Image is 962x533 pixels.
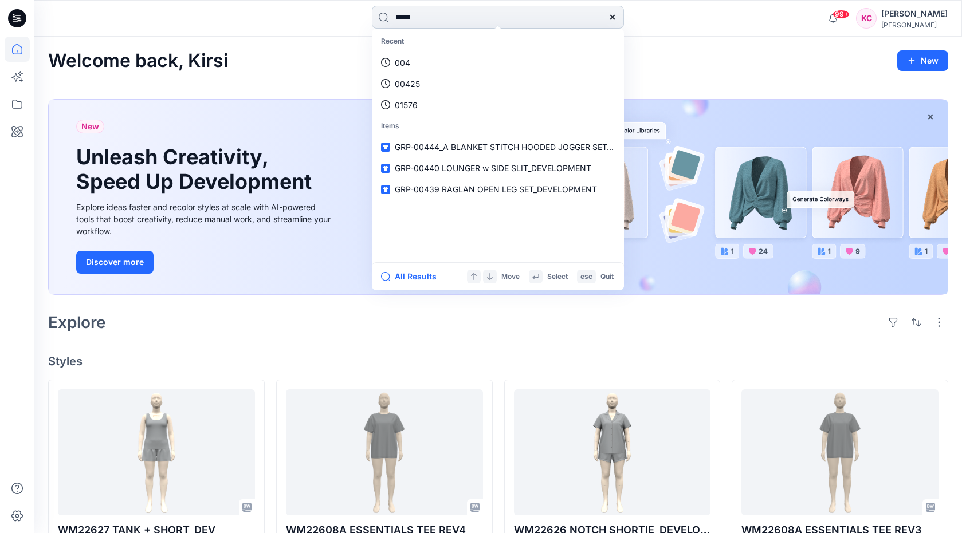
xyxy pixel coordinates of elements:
div: [PERSON_NAME] [881,21,948,29]
a: WM22627 TANK + SHORT_DEV [58,389,255,515]
p: Select [547,271,568,283]
a: WM22626 NOTCH SHORTIE_DEVELOPMENT [514,389,711,515]
p: Recent [374,31,622,52]
div: [PERSON_NAME] [881,7,948,21]
a: 004 [374,52,622,73]
div: Explore ideas faster and recolor styles at scale with AI-powered tools that boost creativity, red... [76,201,334,237]
button: All Results [381,270,444,283]
span: GRP-00444_A BLANKET STITCH HOODED JOGGER SET_DEV [395,142,626,152]
h2: Explore [48,313,106,331]
a: GRP-00444_A BLANKET STITCH HOODED JOGGER SET_DEV [374,136,622,157]
p: 00425 [395,78,420,90]
h4: Styles [48,354,948,368]
p: Items [374,116,622,137]
div: KC [856,8,877,29]
span: New [81,120,99,133]
a: 00425 [374,73,622,94]
a: WM22608A ESSENTIALS TEE REV4 [286,389,483,515]
button: New [897,50,948,71]
h1: Unleash Creativity, Speed Up Development [76,145,317,194]
p: esc [580,271,592,283]
span: 99+ [833,10,850,19]
p: Quit [600,271,614,283]
h2: Welcome back, Kirsi [48,50,228,72]
a: GRP-00440 LOUNGER w SIDE SLIT_DEVELOPMENT [374,157,622,179]
p: 01576 [395,99,418,111]
a: WM22608A ESSENTIALS TEE REV3 [741,389,939,515]
p: Move [501,271,520,283]
a: GRP-00439 RAGLAN OPEN LEG SET_DEVELOPMENT [374,179,622,200]
p: 004 [395,57,410,69]
span: GRP-00440 LOUNGER w SIDE SLIT_DEVELOPMENT [395,163,591,173]
span: GRP-00439 RAGLAN OPEN LEG SET_DEVELOPMENT [395,184,597,194]
button: Discover more [76,251,154,274]
a: Discover more [76,251,334,274]
a: 01576 [374,94,622,116]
